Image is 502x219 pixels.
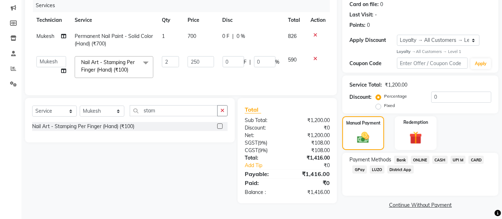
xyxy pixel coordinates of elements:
[432,156,448,164] span: CASH
[188,33,196,39] span: 700
[287,147,335,154] div: ₹108.00
[239,132,287,139] div: Net:
[239,179,287,187] div: Paid:
[162,33,165,39] span: 1
[245,147,258,154] span: CGST
[397,49,491,55] div: All Customers → Level 1
[403,119,428,126] label: Redemption
[384,102,395,109] label: Fixed
[32,12,70,28] th: Technician
[411,156,429,164] span: ONLINE
[349,21,366,29] div: Points:
[239,117,287,124] div: Sub Total:
[287,154,335,162] div: ₹1,416.00
[233,33,234,40] span: |
[245,106,261,113] span: Total
[223,33,230,40] span: 0 F
[385,81,407,89] div: ₹1,200.00
[468,156,484,164] span: CARD
[36,33,54,39] span: Mukesh
[451,156,466,164] span: UPI M
[75,33,153,47] span: Permanent Nail Paint - Solid Color (Hand) (₹700)
[346,120,381,126] label: Manual Payment
[128,67,131,73] a: x
[380,1,383,8] div: 0
[287,132,335,139] div: ₹1,200.00
[239,147,287,154] div: ( )
[245,140,258,146] span: SGST
[349,11,373,19] div: Last Visit:
[349,36,397,44] div: Apply Discount
[275,58,280,66] span: %
[288,57,297,63] span: 590
[287,179,335,187] div: ₹0
[397,49,416,54] strong: Loyalty →
[287,170,335,178] div: ₹1,416.00
[239,139,287,147] div: ( )
[406,130,426,146] img: _gift.svg
[352,165,367,174] span: GPay
[344,201,497,209] a: Continue Without Payment
[397,58,468,69] input: Enter Offer / Coupon Code
[387,165,414,174] span: District App
[306,12,330,28] th: Action
[349,1,379,8] div: Card on file:
[287,189,335,196] div: ₹1,416.00
[239,124,287,132] div: Discount:
[384,93,407,99] label: Percentage
[370,165,384,174] span: LUZO
[375,11,377,19] div: -
[284,12,307,28] th: Total
[367,21,370,29] div: 0
[349,93,372,101] div: Discount:
[349,81,382,89] div: Service Total:
[287,117,335,124] div: ₹1,200.00
[287,124,335,132] div: ₹0
[288,33,297,39] span: 826
[239,189,287,196] div: Balance :
[244,58,247,66] span: F
[250,58,251,66] span: |
[218,12,284,28] th: Disc
[239,162,295,169] a: Add Tip
[239,170,287,178] div: Payable:
[239,154,287,162] div: Total:
[237,33,245,40] span: 0 %
[259,140,266,146] span: 9%
[353,131,373,145] img: _cash.svg
[349,60,397,67] div: Coupon Code
[349,156,391,164] span: Payment Methods
[394,156,408,164] span: Bank
[259,147,266,153] span: 9%
[81,59,135,73] span: Nail Art - Stamping Per Finger (Hand) (₹100)
[158,12,184,28] th: Qty
[295,162,336,169] div: ₹0
[70,12,158,28] th: Service
[287,139,335,147] div: ₹108.00
[130,105,218,116] input: Search or Scan
[32,123,134,130] div: Nail Art - Stamping Per Finger (Hand) (₹100)
[471,58,491,69] button: Apply
[183,12,218,28] th: Price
